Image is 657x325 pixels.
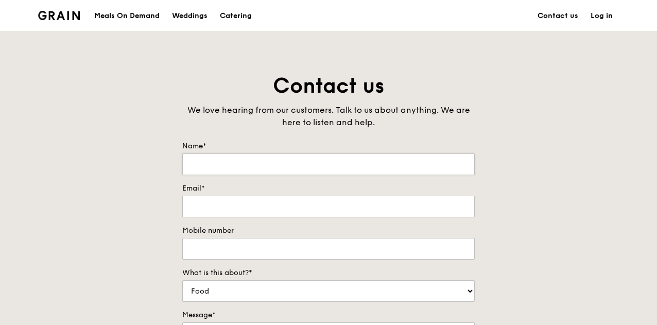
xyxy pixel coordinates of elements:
label: Mobile number [182,226,475,236]
label: Name* [182,141,475,151]
a: Contact us [531,1,584,31]
label: What is this about?* [182,268,475,278]
img: Grain [38,11,80,20]
div: Weddings [172,1,208,31]
label: Email* [182,183,475,194]
h1: Contact us [182,72,475,100]
div: Catering [220,1,252,31]
a: Catering [214,1,258,31]
div: Meals On Demand [94,1,160,31]
a: Weddings [166,1,214,31]
a: Log in [584,1,619,31]
div: We love hearing from our customers. Talk to us about anything. We are here to listen and help. [182,104,475,129]
label: Message* [182,310,475,320]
